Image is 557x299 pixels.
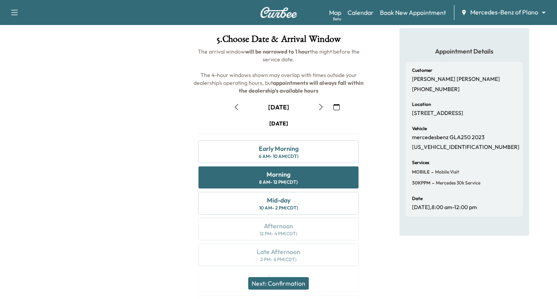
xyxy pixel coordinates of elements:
div: Morning [267,170,290,179]
button: Next: Confirmation [248,277,309,290]
a: Book New Appointment [380,8,446,17]
p: [PHONE_NUMBER] [412,86,460,93]
div: Early Morning [259,144,299,153]
p: [US_VEHICLE_IDENTIFICATION_NUMBER] [412,144,519,151]
span: Mercedes-Benz of Plano [470,8,538,17]
h6: Customer [412,68,432,73]
p: [STREET_ADDRESS] [412,110,463,117]
b: appointments will always fall within the dealership's available hours [239,79,365,94]
p: mercedesbenz GLA250 2023 [412,134,485,141]
a: Calendar [347,8,374,17]
h6: Vehicle [412,126,427,131]
h6: Location [412,102,431,107]
h5: Appointment Details [406,47,523,56]
span: - [430,179,434,187]
p: [PERSON_NAME] [PERSON_NAME] [412,76,500,83]
p: [DATE] , 8:00 am - 12:00 pm [412,204,477,211]
b: will be narrowed to 1 hour [245,48,310,55]
img: Curbee Logo [260,7,297,18]
div: [DATE] [268,103,289,111]
span: 30KPPM [412,180,430,186]
h6: Services [412,160,429,165]
div: 10 AM - 2 PM (CDT) [259,205,298,211]
div: [DATE] [269,120,288,127]
div: Beta [333,16,341,22]
span: Mobile Visit [433,169,459,175]
div: 6 AM - 10 AM (CDT) [259,153,299,159]
span: MOBILE [412,169,430,175]
h6: Date [412,196,423,201]
a: MapBeta [329,8,341,17]
div: Mid-day [267,195,290,205]
h1: 5 . Choose Date & Arrival Window [192,34,365,48]
span: Mercedes 30k Service [434,180,480,186]
span: The arrival window the night before the service date. The 4-hour windows shown may overlap with t... [193,48,365,94]
div: 8 AM - 12 PM (CDT) [259,179,298,185]
span: - [430,168,433,176]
